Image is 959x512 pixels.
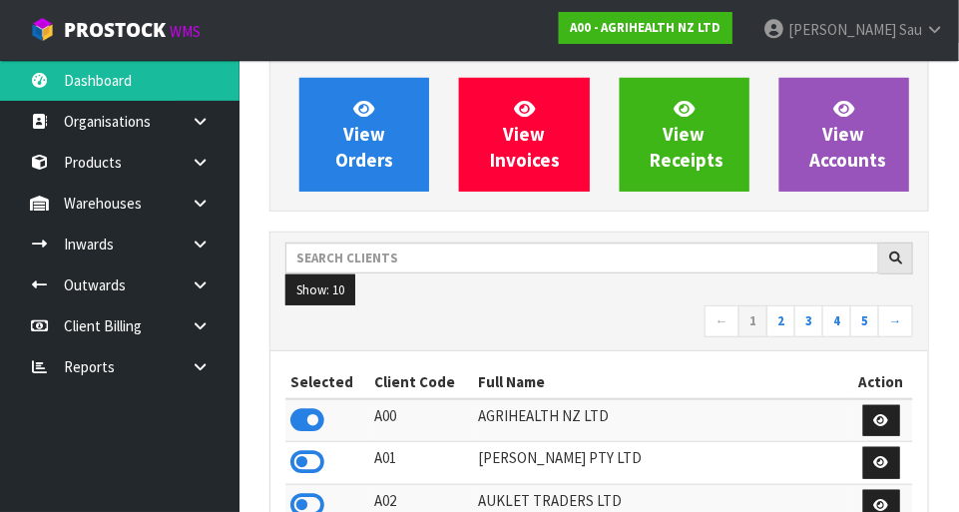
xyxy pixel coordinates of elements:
a: 5 [850,305,879,337]
span: View Invoices [490,97,560,172]
th: Full Name [474,366,850,398]
a: → [878,305,913,337]
span: View Receipts [651,97,724,172]
span: View Orders [335,97,393,172]
td: A00 [369,399,474,442]
input: Search clients [285,243,879,273]
a: A00 - AGRIHEALTH NZ LTD [559,12,732,44]
td: [PERSON_NAME] PTY LTD [474,442,850,485]
th: Action [850,366,913,398]
a: 2 [766,305,795,337]
nav: Page navigation [285,305,913,340]
th: Client Code [369,366,474,398]
a: ViewAccounts [779,78,909,192]
td: AGRIHEALTH NZ LTD [474,399,850,442]
small: WMS [170,22,201,41]
a: 4 [822,305,851,337]
span: [PERSON_NAME] [788,20,896,39]
a: 1 [738,305,767,337]
a: ViewOrders [299,78,429,192]
a: ← [705,305,739,337]
a: 3 [794,305,823,337]
strong: A00 - AGRIHEALTH NZ LTD [570,19,721,36]
span: View Accounts [810,97,887,172]
a: ViewReceipts [620,78,749,192]
button: Show: 10 [285,274,355,306]
a: ViewInvoices [459,78,589,192]
span: ProStock [64,17,166,43]
td: A01 [369,442,474,485]
img: cube-alt.png [30,17,55,42]
th: Selected [285,366,369,398]
span: Sau [899,20,922,39]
